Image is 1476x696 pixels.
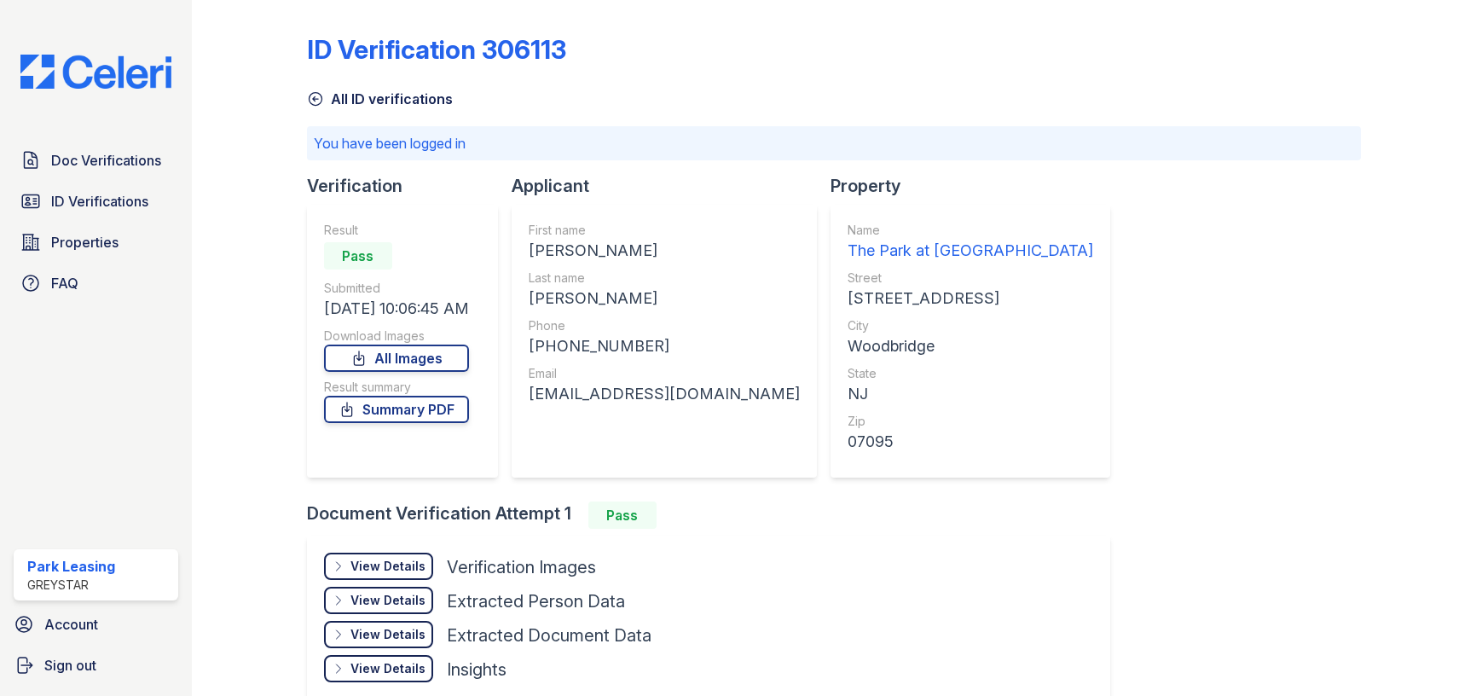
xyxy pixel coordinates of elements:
div: Email [529,365,800,382]
div: Result summary [324,379,469,396]
div: City [848,317,1093,334]
div: View Details [350,592,425,609]
div: [STREET_ADDRESS] [848,287,1093,310]
a: FAQ [14,266,178,300]
a: Name The Park at [GEOGRAPHIC_DATA] [848,222,1093,263]
div: [EMAIL_ADDRESS][DOMAIN_NAME] [529,382,800,406]
a: All Images [324,345,469,372]
div: Woodbridge [848,334,1093,358]
span: FAQ [51,273,78,293]
div: [PHONE_NUMBER] [529,334,800,358]
div: View Details [350,660,425,677]
div: View Details [350,558,425,575]
p: You have been logged in [314,133,1354,154]
div: The Park at [GEOGRAPHIC_DATA] [848,239,1093,263]
a: All ID verifications [307,89,453,109]
div: Verification Images [447,555,596,579]
div: [PERSON_NAME] [529,239,800,263]
a: Account [7,607,185,641]
div: Name [848,222,1093,239]
div: State [848,365,1093,382]
span: ID Verifications [51,191,148,212]
a: Summary PDF [324,396,469,423]
div: Zip [848,413,1093,430]
div: 07095 [848,430,1093,454]
div: Phone [529,317,800,334]
div: Extracted Document Data [447,623,651,647]
span: Doc Verifications [51,150,161,171]
div: Park Leasing [27,556,115,577]
div: Result [324,222,469,239]
div: Applicant [512,174,831,198]
div: Verification [307,174,512,198]
div: Submitted [324,280,469,297]
div: First name [529,222,800,239]
div: Insights [447,658,506,681]
div: [DATE] 10:06:45 AM [324,297,469,321]
a: Properties [14,225,178,259]
div: Street [848,270,1093,287]
div: Greystar [27,577,115,594]
a: Doc Verifications [14,143,178,177]
div: Property [831,174,1124,198]
div: Download Images [324,328,469,345]
div: Pass [588,502,657,529]
span: Properties [51,232,119,252]
a: ID Verifications [14,184,178,218]
div: Last name [529,270,800,287]
span: Sign out [44,655,96,676]
div: View Details [350,626,425,643]
div: Extracted Person Data [447,589,625,613]
div: Document Verification Attempt 1 [307,502,1124,529]
div: Pass [324,242,392,270]
div: NJ [848,382,1093,406]
div: [PERSON_NAME] [529,287,800,310]
span: Account [44,614,98,635]
img: CE_Logo_Blue-a8612792a0a2168367f1c8372b55b34899dd931a85d93a1a3d3e32e68fde9ad4.png [7,55,185,89]
a: Sign out [7,648,185,682]
div: ID Verification 306113 [307,34,566,65]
